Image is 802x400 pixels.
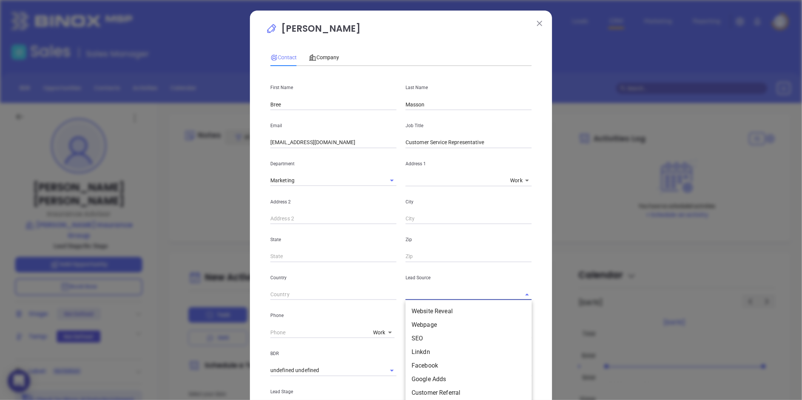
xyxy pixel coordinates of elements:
[270,388,396,396] p: Lead Stage
[373,327,395,338] div: Work
[270,198,396,206] p: Address 2
[406,372,532,386] li: Google Adds
[406,160,532,168] p: Address 1
[406,137,532,148] input: Job Title
[406,345,532,359] li: Linkdn
[270,274,396,282] p: Country
[270,235,396,244] p: State
[270,213,396,225] input: Address 2
[270,289,396,300] input: Country
[270,251,396,262] input: State
[406,213,532,225] input: City
[406,251,532,262] input: Zip
[406,318,532,332] li: Webpage
[537,21,542,26] img: close modal
[270,137,396,148] input: Email
[406,83,532,92] p: Last Name
[406,359,532,372] li: Facebook
[406,305,532,318] li: Website Reveal
[406,332,532,345] li: SEO
[522,289,532,300] button: Close
[266,22,536,39] p: [PERSON_NAME]
[406,386,532,400] li: Customer Referral
[406,274,532,282] p: Lead Source
[270,311,396,320] p: Phone
[406,235,532,244] p: Zip
[270,160,396,168] p: Department
[270,327,370,338] input: Phone
[406,99,532,110] input: Last Name
[270,122,396,130] p: Email
[309,54,339,60] span: Company
[270,349,396,358] p: BDR
[270,83,396,92] p: First Name
[387,175,397,186] button: Open
[270,54,297,60] span: Contact
[406,122,532,130] p: Job Title
[387,365,397,376] button: Open
[406,198,532,206] p: City
[270,99,396,110] input: First Name
[510,175,532,186] div: Work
